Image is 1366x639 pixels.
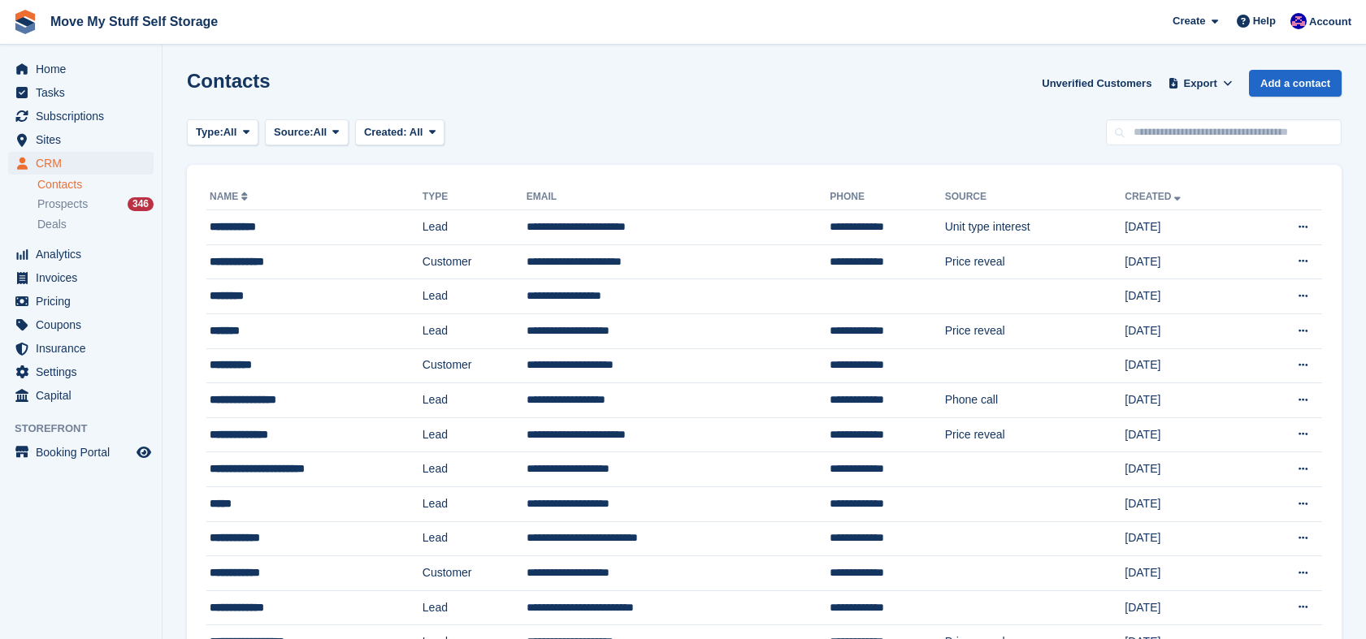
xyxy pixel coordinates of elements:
[37,177,154,192] a: Contacts
[8,313,154,336] a: menu
[8,128,154,151] a: menu
[423,417,527,452] td: Lead
[8,243,154,266] a: menu
[37,196,88,212] span: Prospects
[423,521,527,556] td: Lead
[274,124,313,140] span: Source:
[1125,191,1184,202] a: Created
[314,124,327,140] span: All
[1125,383,1250,418] td: [DATE]
[187,119,258,146] button: Type: All
[423,383,527,418] td: Lead
[36,58,133,80] span: Home
[8,384,154,407] a: menu
[8,266,154,289] a: menu
[36,152,133,175] span: CRM
[410,126,423,138] span: All
[1164,70,1236,97] button: Export
[36,441,133,464] span: Booking Portal
[8,58,154,80] a: menu
[1125,417,1250,452] td: [DATE]
[36,266,133,289] span: Invoices
[423,486,527,521] td: Lead
[423,279,527,314] td: Lead
[36,313,133,336] span: Coupons
[36,384,133,407] span: Capital
[37,196,154,213] a: Prospects 346
[423,184,527,210] th: Type
[196,124,223,140] span: Type:
[1125,279,1250,314] td: [DATE]
[423,590,527,625] td: Lead
[36,105,133,127] span: Subscriptions
[423,348,527,383] td: Customer
[1125,486,1250,521] td: [DATE]
[1173,13,1205,29] span: Create
[1125,210,1250,245] td: [DATE]
[44,8,224,35] a: Move My Stuff Self Storage
[37,217,67,232] span: Deals
[423,313,527,348] td: Lead
[1125,244,1250,279] td: [DATE]
[423,556,527,591] td: Customer
[1125,313,1250,348] td: [DATE]
[945,313,1125,348] td: Price reveal
[945,184,1125,210] th: Source
[945,383,1125,418] td: Phone call
[210,191,251,202] a: Name
[1125,521,1250,556] td: [DATE]
[1125,348,1250,383] td: [DATE]
[223,124,237,140] span: All
[36,290,133,313] span: Pricing
[527,184,830,210] th: Email
[8,152,154,175] a: menu
[1253,13,1276,29] span: Help
[364,126,407,138] span: Created:
[1184,76,1217,92] span: Export
[36,337,133,360] span: Insurance
[945,210,1125,245] td: Unit type interest
[1125,556,1250,591] td: [DATE]
[423,210,527,245] td: Lead
[134,443,154,462] a: Preview store
[830,184,944,210] th: Phone
[13,10,37,34] img: stora-icon-8386f47178a22dfd0bd8f6a31ec36ba5ce8667c1dd55bd0f319d3a0aa187defe.svg
[36,128,133,151] span: Sites
[1290,13,1307,29] img: Jade Whetnall
[1249,70,1342,97] a: Add a contact
[423,452,527,487] td: Lead
[945,244,1125,279] td: Price reveal
[15,421,162,437] span: Storefront
[8,441,154,464] a: menu
[1125,590,1250,625] td: [DATE]
[36,361,133,383] span: Settings
[36,81,133,104] span: Tasks
[945,417,1125,452] td: Price reveal
[8,105,154,127] a: menu
[36,243,133,266] span: Analytics
[128,197,154,211] div: 346
[1035,70,1158,97] a: Unverified Customers
[265,119,349,146] button: Source: All
[8,290,154,313] a: menu
[355,119,444,146] button: Created: All
[8,81,154,104] a: menu
[1125,452,1250,487] td: [DATE]
[187,70,271,92] h1: Contacts
[8,337,154,360] a: menu
[37,216,154,233] a: Deals
[423,244,527,279] td: Customer
[1309,14,1351,30] span: Account
[8,361,154,383] a: menu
